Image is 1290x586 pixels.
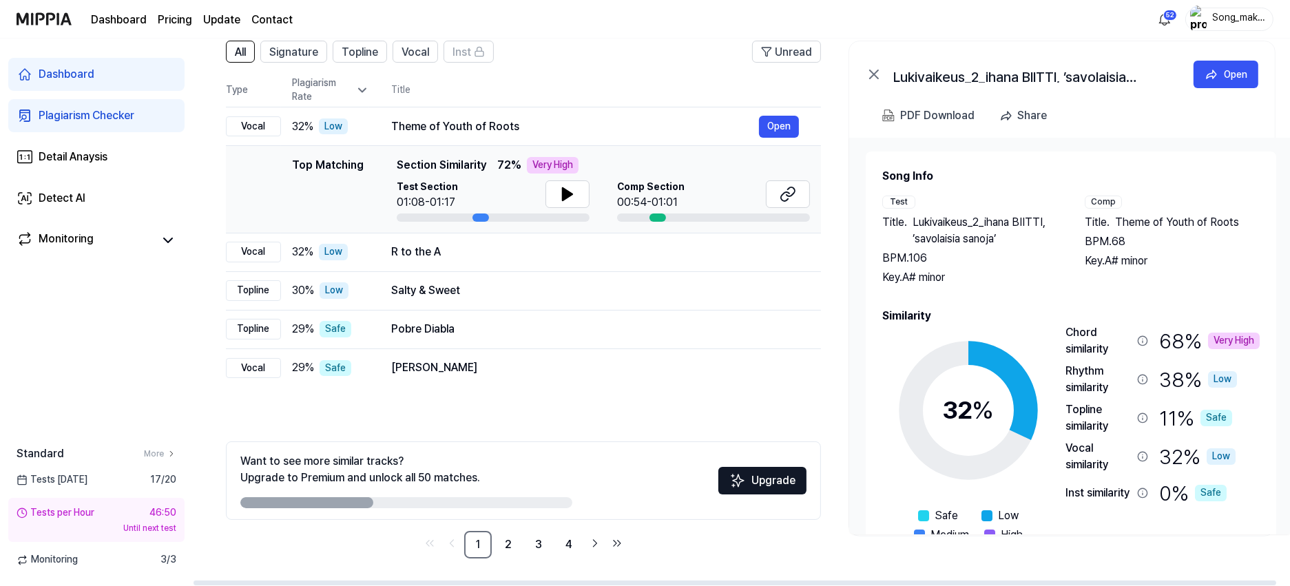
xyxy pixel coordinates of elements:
a: Update [203,12,240,28]
a: SparklesUpgrade [718,479,807,492]
div: Very High [1208,333,1260,349]
div: Comp [1085,196,1122,209]
button: Unread [752,41,821,63]
img: profile [1190,6,1207,33]
h2: Song Info [882,168,1260,185]
img: Sparkles [729,472,746,489]
button: Share [994,102,1058,129]
div: BPM. 106 [882,250,1057,266]
div: Open [1224,67,1247,82]
span: Section Similarity [397,157,486,174]
div: Low [319,244,348,260]
h2: Similarity [882,308,1260,324]
span: Test Section [397,180,458,194]
a: Detect AI [8,182,185,215]
div: Low [319,118,348,135]
div: Very High [527,157,579,174]
div: Topline [226,280,281,301]
span: Standard [17,446,64,462]
div: R to the A [391,244,799,260]
button: PDF Download [880,102,977,129]
button: Upgrade [718,467,807,494]
span: 17 / 20 [150,473,176,487]
div: Safe [1200,410,1232,426]
div: Vocal [226,116,281,137]
a: Go to last page [607,534,627,553]
div: Plagiarism Rate [292,76,369,103]
div: Low [1207,448,1236,465]
button: Signature [260,41,327,63]
span: Medium [930,527,969,543]
button: Vocal [393,41,438,63]
div: Want to see more similar tracks? Upgrade to Premium and unlock all 50 matches. [240,453,480,486]
div: Monitoring [39,231,94,250]
div: 68 % [1159,324,1260,357]
span: Title . [882,214,907,247]
span: High [1001,527,1023,543]
span: Title . [1085,214,1110,231]
a: 4 [555,531,583,558]
nav: pagination [226,531,821,558]
span: Low [998,507,1019,524]
div: Share [1017,107,1047,125]
div: Vocal [226,358,281,379]
div: Chord similarity [1065,324,1132,357]
button: Pricing [158,12,192,28]
span: Safe [935,507,958,524]
span: 32 % [292,118,313,135]
div: Low [320,282,348,299]
a: Dashboard [91,12,147,28]
span: Signature [269,44,318,61]
a: 2 [495,531,522,558]
span: % [972,395,995,425]
button: 알림52 [1154,8,1176,30]
span: Theme of Youth of Roots [1115,214,1239,231]
div: Key. A# minor [882,269,1057,286]
div: 0 % [1159,479,1227,507]
a: Monitoring [17,231,154,250]
div: Safe [320,360,351,377]
div: 11 % [1159,401,1232,435]
div: BPM. 68 [1085,233,1260,250]
span: Vocal [402,44,429,61]
span: Inst [452,44,471,61]
a: Go to next page [585,534,605,553]
button: Inst [444,41,494,63]
div: Topline [226,319,281,339]
div: 32 [943,392,995,429]
a: Plagiarism Checker [8,99,185,132]
div: Song_maker_44 [1211,11,1265,26]
a: Go to first page [420,534,439,553]
div: Topline similarity [1065,401,1132,435]
img: PDF Download [882,109,895,122]
div: Until next test [17,523,176,534]
div: Lukivaikeus_2_ihana BIITTI, ’savolaisia sanoja’ [893,66,1169,83]
img: 알림 [1156,11,1173,28]
div: 00:54-01:01 [617,194,685,211]
div: Vocal similarity [1065,440,1132,473]
span: Unread [775,44,812,61]
button: profileSong_maker_44 [1185,8,1273,31]
span: 29 % [292,321,314,337]
div: Tests per Hour [17,506,94,520]
span: Tests [DATE] [17,473,87,487]
div: Low [1208,371,1237,388]
button: Open [1194,61,1258,88]
div: Rhythm similarity [1065,363,1132,396]
div: PDF Download [900,107,975,125]
span: 30 % [292,282,314,299]
a: Detail Anaysis [8,140,185,174]
th: Title [391,74,821,107]
div: Theme of Youth of Roots [391,118,759,135]
div: Test [882,196,915,209]
div: 38 % [1159,363,1237,396]
button: Open [759,116,799,138]
span: 3 / 3 [160,553,176,567]
a: 3 [525,531,552,558]
span: Lukivaikeus_2_ihana BIITTI, ’savolaisia sanoja’ [913,214,1057,247]
div: [PERSON_NAME] [391,359,799,376]
span: 29 % [292,359,314,376]
div: Detail Anaysis [39,149,107,165]
span: 72 % [497,157,521,174]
